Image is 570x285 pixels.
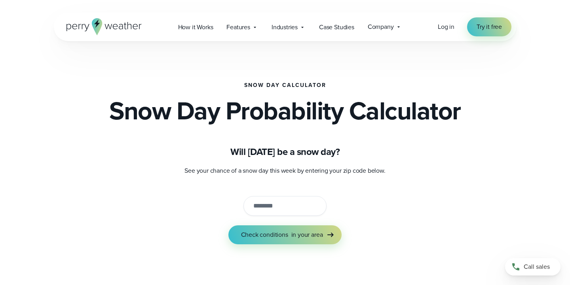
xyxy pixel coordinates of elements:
[524,262,550,272] span: Call sales
[93,145,477,158] h1: Will [DATE] be a snow day?
[171,19,220,35] a: How it Works
[241,230,288,240] span: Check conditions
[272,23,298,32] span: Industries
[477,22,502,32] span: Try it free
[505,258,560,276] a: Call sales
[467,17,511,36] a: Try it free
[438,22,454,31] span: Log in
[109,98,461,123] h2: Snow Day Probability Calculator
[178,23,213,32] span: How it Works
[93,166,477,176] p: See your chance of a snow day this week by entering your zip code below.
[438,22,454,32] a: Log in
[319,23,354,32] span: Case Studies
[368,22,394,32] span: Company
[228,225,342,244] button: Check conditionsin your area
[226,23,250,32] span: Features
[244,82,326,89] h1: Snow Day Calculator
[312,19,361,35] a: Case Studies
[291,230,323,240] span: in your area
